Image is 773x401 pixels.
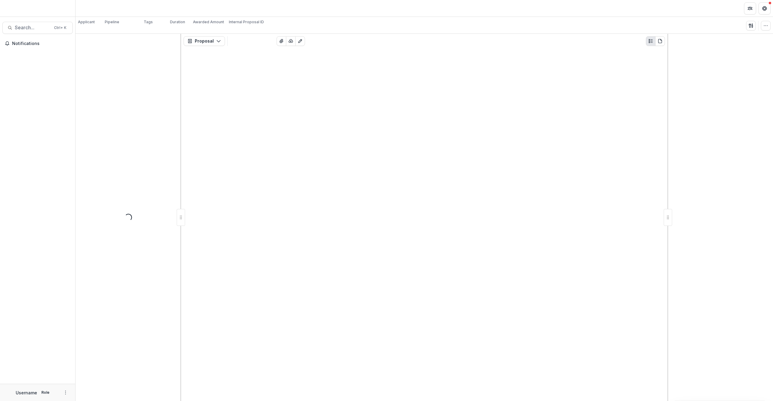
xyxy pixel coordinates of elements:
button: Plaintext view [646,36,656,46]
button: Edit as form [295,36,305,46]
p: Role [40,390,51,395]
button: Notifications [2,39,73,48]
p: Internal Proposal ID [229,19,264,25]
p: Duration [170,19,185,25]
span: Search... [15,25,50,30]
button: Partners [744,2,756,14]
p: Awarded Amount [193,19,224,25]
button: Get Help [759,2,771,14]
p: Tags [144,19,153,25]
button: More [62,389,69,396]
button: View Attached Files [277,36,286,46]
button: Proposal [184,36,225,46]
p: Username [16,390,37,396]
p: Pipeline [105,19,119,25]
div: Ctrl + K [53,24,68,31]
span: Notifications [12,41,70,46]
p: Applicant [78,19,95,25]
button: Search... [2,22,73,34]
button: PDF view [655,36,665,46]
